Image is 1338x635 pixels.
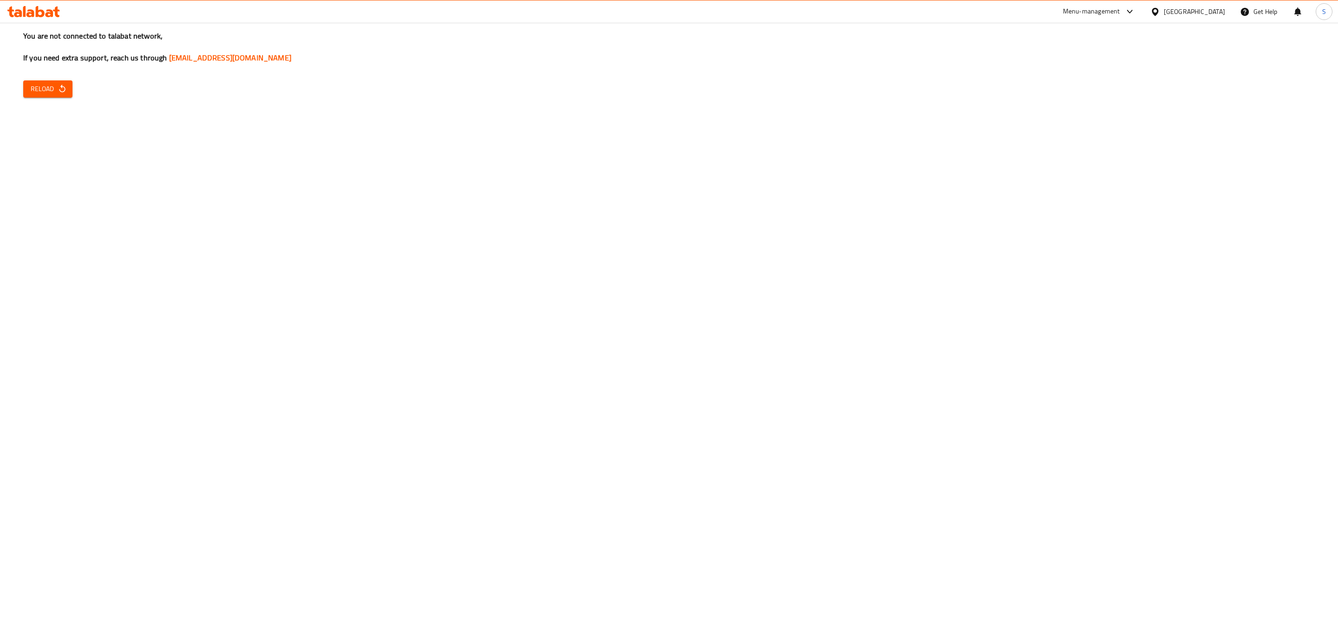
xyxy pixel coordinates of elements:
[1164,7,1225,17] div: [GEOGRAPHIC_DATA]
[1063,6,1120,17] div: Menu-management
[23,80,72,98] button: Reload
[169,51,291,65] a: [EMAIL_ADDRESS][DOMAIN_NAME]
[23,31,1315,63] h3: You are not connected to talabat network, If you need extra support, reach us through
[1322,7,1326,17] span: S
[31,83,65,95] span: Reload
